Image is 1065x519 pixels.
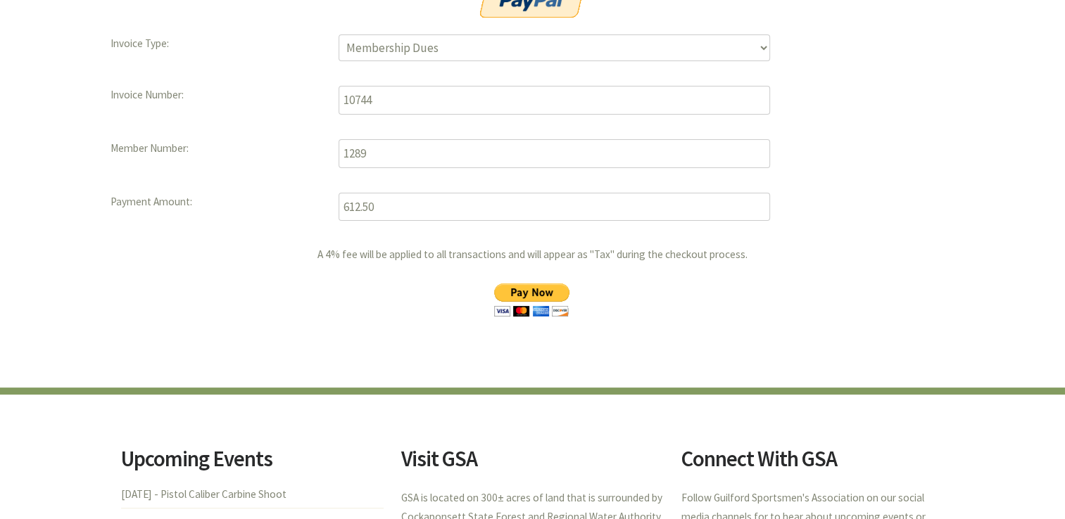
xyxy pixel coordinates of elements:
dt: Invoice Number [111,86,322,105]
input: PayPal - The safer, easier way to pay online! [481,283,582,316]
p: A 4% fee will be applied to all transactions and will appear as "Tax" during the checkout process. [111,245,955,322]
li: [DATE] - Pistol Caliber Carbine Shoot [121,489,384,508]
h2: Connect With GSA [681,448,944,470]
h2: Visit GSA [401,448,664,470]
dt: Payment Amount [111,193,322,212]
dt: Invoice Type [111,34,322,53]
h2: Upcoming Events [121,448,384,470]
dt: Member Number [111,139,322,158]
